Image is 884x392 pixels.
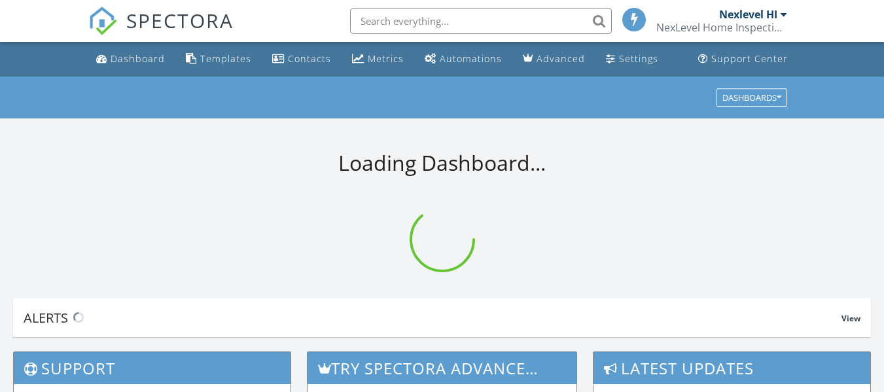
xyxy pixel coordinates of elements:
div: Automations [440,52,502,65]
a: Templates [181,47,256,71]
button: Dashboards [716,88,787,107]
a: Advanced [518,47,590,71]
div: Dashboard [111,52,165,65]
div: Nexlevel HI [719,8,777,21]
div: Templates [200,52,251,65]
a: Metrics [347,47,409,71]
a: Support Center [693,47,793,71]
span: SPECTORA [126,7,234,34]
h3: Support [14,352,291,384]
div: Settings [619,52,658,65]
input: Search everything... [350,8,612,34]
a: Automations (Basic) [419,47,507,71]
div: Metrics [368,52,404,65]
a: Settings [601,47,663,71]
h3: Try spectora advanced [DATE] [308,352,576,384]
div: Dashboards [722,93,781,102]
div: Support Center [711,52,788,65]
div: Alerts [24,309,841,327]
div: Contacts [288,52,331,65]
a: SPECTORA [88,18,234,45]
span: View [841,313,860,324]
h3: Latest Updates [593,352,870,384]
a: Contacts [267,47,336,71]
a: Dashboard [91,47,170,71]
div: Advanced [537,52,585,65]
img: The Best Home Inspection Software - Spectora [88,7,117,35]
div: NexLevel Home Inspections [656,21,787,34]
